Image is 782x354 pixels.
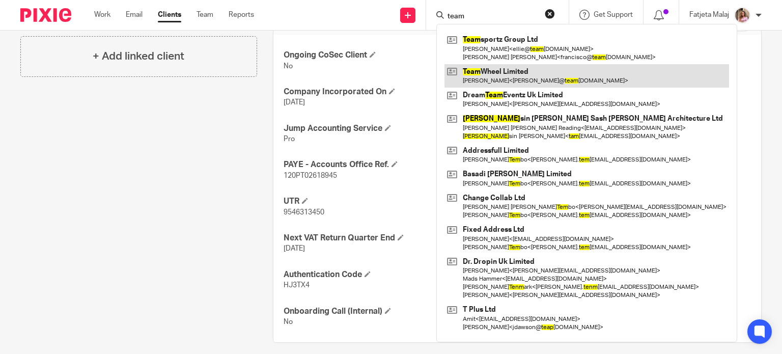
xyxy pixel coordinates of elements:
span: No [284,318,293,325]
img: Pixie [20,8,71,22]
h4: Authentication Code [284,269,517,280]
h4: UTR [284,196,517,207]
h4: PAYE - Accounts Office Ref. [284,159,517,170]
a: Clients [158,10,181,20]
a: Team [197,10,213,20]
span: Get Support [594,11,633,18]
input: Search [446,12,538,21]
a: Work [94,10,110,20]
p: Fatjeta Malaj [689,10,729,20]
h4: Company Incorporated On [284,87,517,97]
h4: Onboarding Call (Internal) [284,306,517,317]
span: No [284,63,293,70]
span: Pro [284,135,295,143]
h4: Jump Accounting Service [284,123,517,134]
h4: Next VAT Return Quarter End [284,233,517,243]
span: 120PT02618945 [284,172,337,179]
span: [DATE] [284,99,305,106]
h4: Ongoing CoSec Client [284,50,517,61]
img: MicrosoftTeams-image%20(5).png [734,7,750,23]
span: 9546313450 [284,209,324,216]
span: HJ3TX4 [284,282,310,289]
a: Reports [229,10,254,20]
h4: + Add linked client [93,48,184,64]
a: Email [126,10,143,20]
span: [DATE] [284,245,305,252]
button: Clear [545,9,555,19]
